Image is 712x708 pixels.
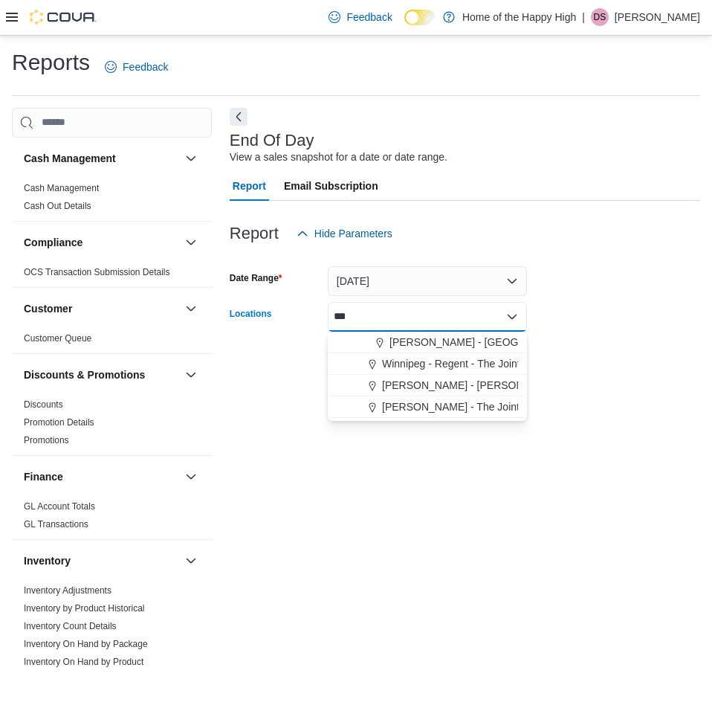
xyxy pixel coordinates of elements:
[24,501,95,512] span: GL Account Totals
[12,263,212,287] div: Compliance
[230,225,279,242] h3: Report
[182,300,200,318] button: Customer
[24,301,179,316] button: Customer
[24,367,179,382] button: Discounts & Promotions
[24,151,116,166] h3: Cash Management
[328,396,527,418] button: [PERSON_NAME] - The Joint
[594,8,606,26] span: DS
[24,621,117,631] a: Inventory Count Details
[24,367,145,382] h3: Discounts & Promotions
[24,333,91,344] a: Customer Queue
[24,602,145,614] span: Inventory by Product Historical
[382,399,520,414] span: [PERSON_NAME] - The Joint
[182,552,200,570] button: Inventory
[382,378,615,393] span: [PERSON_NAME] - [PERSON_NAME] - The Joint
[24,469,63,484] h3: Finance
[24,553,179,568] button: Inventory
[284,171,378,201] span: Email Subscription
[12,48,90,77] h1: Reports
[30,10,97,25] img: Cova
[24,519,88,530] a: GL Transactions
[12,396,212,455] div: Discounts & Promotions
[12,179,212,221] div: Cash Management
[24,332,91,344] span: Customer Queue
[24,183,99,193] a: Cash Management
[230,308,272,320] label: Locations
[182,366,200,384] button: Discounts & Promotions
[389,335,664,350] span: [PERSON_NAME] - [GEOGRAPHIC_DATA] - Fire & Flower
[24,469,179,484] button: Finance
[24,151,179,166] button: Cash Management
[346,10,392,25] span: Feedback
[24,200,91,212] span: Cash Out Details
[182,468,200,486] button: Finance
[230,149,447,165] div: View a sales snapshot for a date or date range.
[24,416,94,428] span: Promotion Details
[182,234,200,251] button: Compliance
[182,149,200,167] button: Cash Management
[24,657,143,667] a: Inventory On Hand by Product
[24,301,72,316] h3: Customer
[24,639,148,649] a: Inventory On Hand by Package
[24,620,117,632] span: Inventory Count Details
[404,25,405,26] span: Dark Mode
[24,266,170,278] span: OCS Transaction Submission Details
[506,311,518,323] button: Close list of options
[582,8,585,26] p: |
[314,226,392,241] span: Hide Parameters
[591,8,609,26] div: Dereck Silvius
[328,353,527,375] button: Winnipeg - Regent - The Joint
[24,518,88,530] span: GL Transactions
[328,266,527,296] button: [DATE]
[24,585,111,596] a: Inventory Adjustments
[99,52,174,82] a: Feedback
[24,267,170,277] a: OCS Transaction Submission Details
[615,8,700,26] p: [PERSON_NAME]
[323,2,398,32] a: Feedback
[24,638,148,650] span: Inventory On Hand by Package
[328,332,527,353] button: [PERSON_NAME] - [GEOGRAPHIC_DATA] - Fire & Flower
[328,332,527,418] div: Choose from the following options
[230,132,314,149] h3: End Of Day
[24,235,179,250] button: Compliance
[24,417,94,428] a: Promotion Details
[24,603,145,614] a: Inventory by Product Historical
[123,59,168,74] span: Feedback
[404,10,436,25] input: Dark Mode
[12,329,212,353] div: Customer
[24,435,69,445] a: Promotions
[24,501,95,512] a: GL Account Totals
[24,553,71,568] h3: Inventory
[230,272,282,284] label: Date Range
[291,219,398,248] button: Hide Parameters
[462,8,576,26] p: Home of the Happy High
[328,375,527,396] button: [PERSON_NAME] - [PERSON_NAME] - The Joint
[12,498,212,539] div: Finance
[24,434,69,446] span: Promotions
[24,585,111,596] span: Inventory Adjustments
[230,108,247,126] button: Next
[382,356,520,371] span: Winnipeg - Regent - The Joint
[24,201,91,211] a: Cash Out Details
[24,235,82,250] h3: Compliance
[233,171,266,201] span: Report
[24,182,99,194] span: Cash Management
[24,399,63,410] a: Discounts
[24,656,143,668] span: Inventory On Hand by Product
